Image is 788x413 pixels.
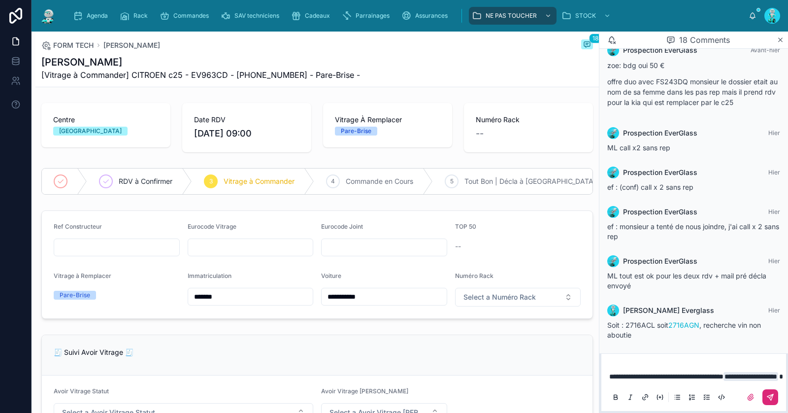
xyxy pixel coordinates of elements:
span: [DATE] 09:00 [194,127,299,140]
span: 3 [209,177,213,185]
span: TOP 50 [455,223,476,230]
h1: [PERSON_NAME] [41,55,360,69]
div: scrollable content [65,5,749,27]
span: 18 [589,34,602,43]
span: Date RDV [194,115,299,125]
span: Vitrage à Remplacer [54,272,111,279]
span: Prospection EverGlass [623,207,697,217]
span: Eurocode Vitrage [188,223,236,230]
span: ML tout est ok pour les deux rdv + mail pré décla envoyé [607,272,766,290]
span: ML call x2 sans rep [607,143,670,152]
span: 4 [331,177,335,185]
span: Voiture [321,272,341,279]
a: NE PAS TOUCHER [469,7,557,25]
span: 18 Comments [679,34,730,46]
span: Ref Constructeur [54,223,102,230]
span: Prospection EverGlass [623,45,697,55]
span: Commande en Cours [346,176,413,186]
img: App logo [39,8,57,24]
span: Parrainages [356,12,390,20]
a: Cadeaux [288,7,337,25]
span: RDV à Confirmer [119,176,172,186]
span: Soit : 2716ACL soit , recherche vin non aboutie [607,321,761,339]
a: Rack [117,7,155,25]
span: FORM TECH [53,40,94,50]
a: Parrainages [339,7,396,25]
p: zoe: bdg oui 50 € [607,60,780,70]
span: ef : (conf) call x 2 sans rep [607,183,693,191]
span: Hier [768,257,780,265]
span: Prospection EverGlass [623,168,697,177]
span: Assurances [415,12,448,20]
span: Hier [768,307,780,314]
p: offre duo avec FS243DQ monsieur le dossier etait au nom de sa femme dans les pas rep mais il pren... [607,76,780,107]
span: Cadeaux [305,12,330,20]
span: Hier [768,129,780,137]
button: Select Button [455,288,581,307]
span: SAV techniciens [234,12,279,20]
span: Hier [768,208,780,215]
span: STOCK [575,12,596,20]
a: Commandes [157,7,216,25]
span: Commandes [173,12,209,20]
span: -- [476,127,484,140]
a: 2716AGN [668,321,699,329]
span: Immatriculation [188,272,231,279]
span: Vitrage à Commander [224,176,295,186]
span: 5 [450,177,454,185]
div: [GEOGRAPHIC_DATA] [59,127,122,136]
span: Prospection EverGlass [623,256,697,266]
span: -- [455,241,461,251]
button: 18 [581,39,593,51]
span: Numéro Rack [476,115,581,125]
span: Rack [133,12,148,20]
span: Avoir Vitrage [PERSON_NAME] [321,387,408,395]
span: Vitrage À Remplacer [335,115,440,125]
div: Pare-Brise [341,127,371,136]
span: Hier [768,169,780,176]
span: Prospection EverGlass [623,128,697,138]
span: ef : monsieur a tenté de nous joindre, j'ai call x 2 sans rep [607,222,779,241]
a: [PERSON_NAME] [103,40,160,50]
a: SAV techniciens [218,7,286,25]
span: Select a Numéro Rack [463,292,536,302]
div: Pare-Brise [60,291,90,300]
span: Avant-hier [751,46,780,54]
a: STOCK [558,7,616,25]
span: [PERSON_NAME] Everglass [623,306,714,315]
span: Centre [53,115,159,125]
span: [Vitrage à Commander] CITROEN c25 - EV963CD - [PHONE_NUMBER] - Pare-Brise - [41,69,360,81]
a: Assurances [398,7,455,25]
span: Agenda [87,12,108,20]
span: Eurocode Joint [321,223,363,230]
a: Agenda [70,7,115,25]
p: 🧾 Suivi Avoir Vitrage 🧾 [54,347,581,357]
span: Avoir Vitrage Statut [54,387,109,395]
span: NE PAS TOUCHER [486,12,537,20]
span: Tout Bon | Décla à [GEOGRAPHIC_DATA] [464,176,596,186]
a: FORM TECH [41,40,94,50]
span: Numéro Rack [455,272,493,279]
